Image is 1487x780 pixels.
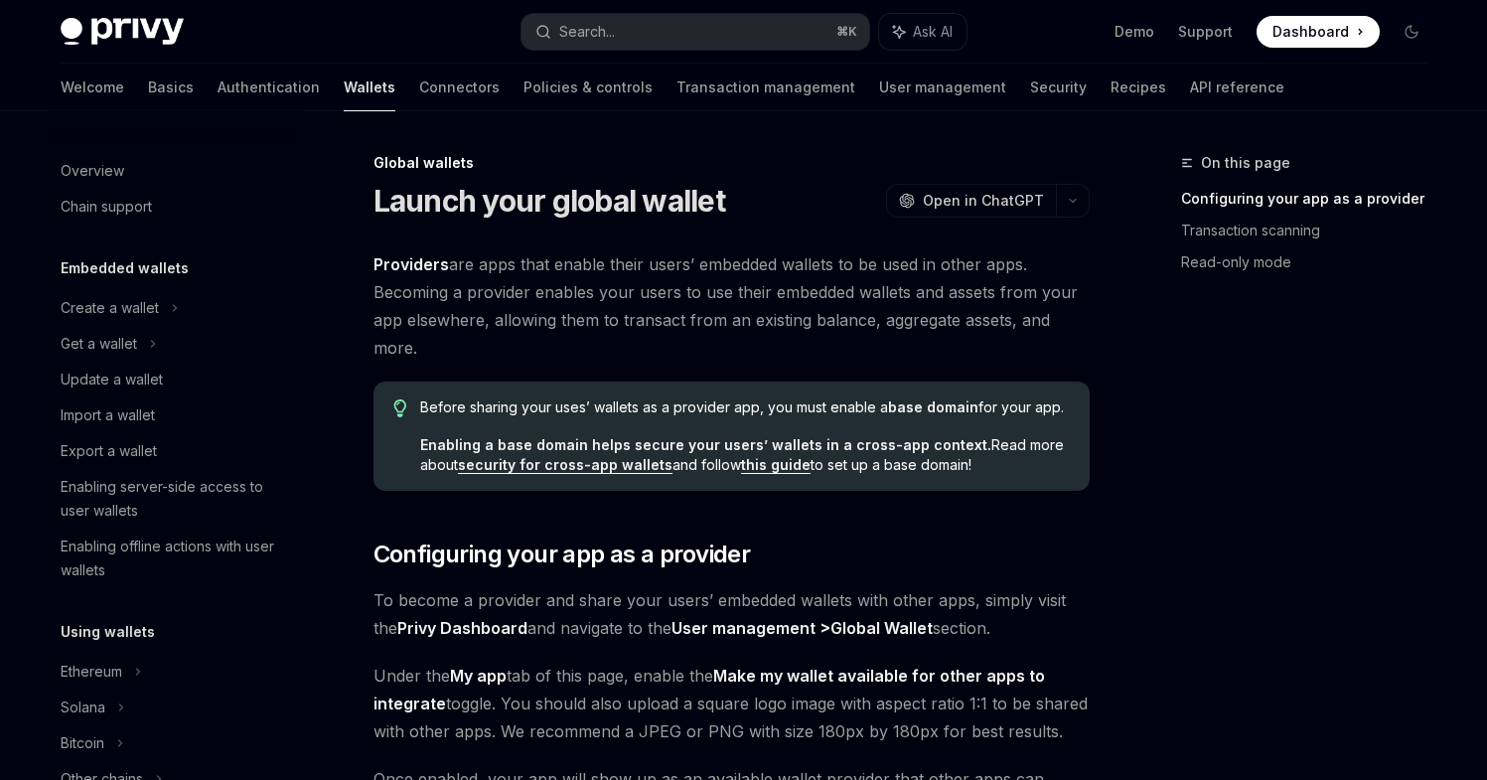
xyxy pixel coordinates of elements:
[1115,22,1154,42] a: Demo
[61,159,124,183] div: Overview
[61,620,155,644] h5: Using wallets
[61,475,287,523] div: Enabling server-side access to user wallets
[373,586,1090,642] span: To become a provider and share your users’ embedded wallets with other apps, simply visit the and...
[61,660,122,684] div: Ethereum
[61,256,189,280] h5: Embedded wallets
[1181,215,1443,246] a: Transaction scanning
[61,64,124,111] a: Welcome
[671,618,933,639] strong: User management >
[923,191,1044,211] span: Open in ChatGPT
[1201,151,1290,175] span: On this page
[458,456,672,474] a: security for cross-app wallets
[61,535,287,582] div: Enabling offline actions with user wallets
[888,398,978,415] strong: base domain
[420,397,1069,417] span: Before sharing your uses’ wallets as a provider app, you must enable a for your app.
[373,666,1045,713] strong: Make my wallet available for other apps to integrate
[373,254,449,274] strong: Providers
[61,403,155,427] div: Import a wallet
[676,64,855,111] a: Transaction management
[45,529,299,588] a: Enabling offline actions with user wallets
[836,24,857,40] span: ⌘ K
[913,22,953,42] span: Ask AI
[61,439,157,463] div: Export a wallet
[218,64,320,111] a: Authentication
[373,153,1090,173] div: Global wallets
[1111,64,1166,111] a: Recipes
[61,332,137,356] div: Get a wallet
[420,436,991,453] strong: Enabling a base domain helps secure your users’ wallets in a cross-app context.
[61,296,159,320] div: Create a wallet
[61,731,104,755] div: Bitcoin
[344,64,395,111] a: Wallets
[61,368,163,391] div: Update a wallet
[879,64,1006,111] a: User management
[61,696,105,719] div: Solana
[886,184,1056,218] button: Open in ChatGPT
[45,362,299,397] a: Update a wallet
[1030,64,1087,111] a: Security
[148,64,194,111] a: Basics
[373,662,1090,745] span: Under the tab of this page, enable the toggle. You should also upload a square logo image with as...
[45,433,299,469] a: Export a wallet
[419,64,500,111] a: Connectors
[523,64,653,111] a: Policies & controls
[450,666,507,687] a: My app
[450,666,507,686] strong: My app
[521,14,869,50] button: Search...⌘K
[397,618,527,638] strong: Privy Dashboard
[1272,22,1349,42] span: Dashboard
[373,183,725,219] h1: Launch your global wallet
[61,195,152,219] div: Chain support
[1181,246,1443,278] a: Read-only mode
[45,153,299,189] a: Overview
[559,20,615,44] div: Search...
[373,539,751,570] span: Configuring your app as a provider
[393,399,407,417] svg: Tip
[1181,183,1443,215] a: Configuring your app as a provider
[420,435,1069,475] span: Read more about and follow to set up a base domain!
[1190,64,1284,111] a: API reference
[830,618,933,639] a: Global Wallet
[879,14,967,50] button: Ask AI
[1257,16,1380,48] a: Dashboard
[61,18,184,46] img: dark logo
[45,469,299,529] a: Enabling server-side access to user wallets
[741,456,811,474] a: this guide
[45,397,299,433] a: Import a wallet
[373,250,1090,362] span: are apps that enable their users’ embedded wallets to be used in other apps. Becoming a provider ...
[1178,22,1233,42] a: Support
[1396,16,1427,48] button: Toggle dark mode
[45,189,299,225] a: Chain support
